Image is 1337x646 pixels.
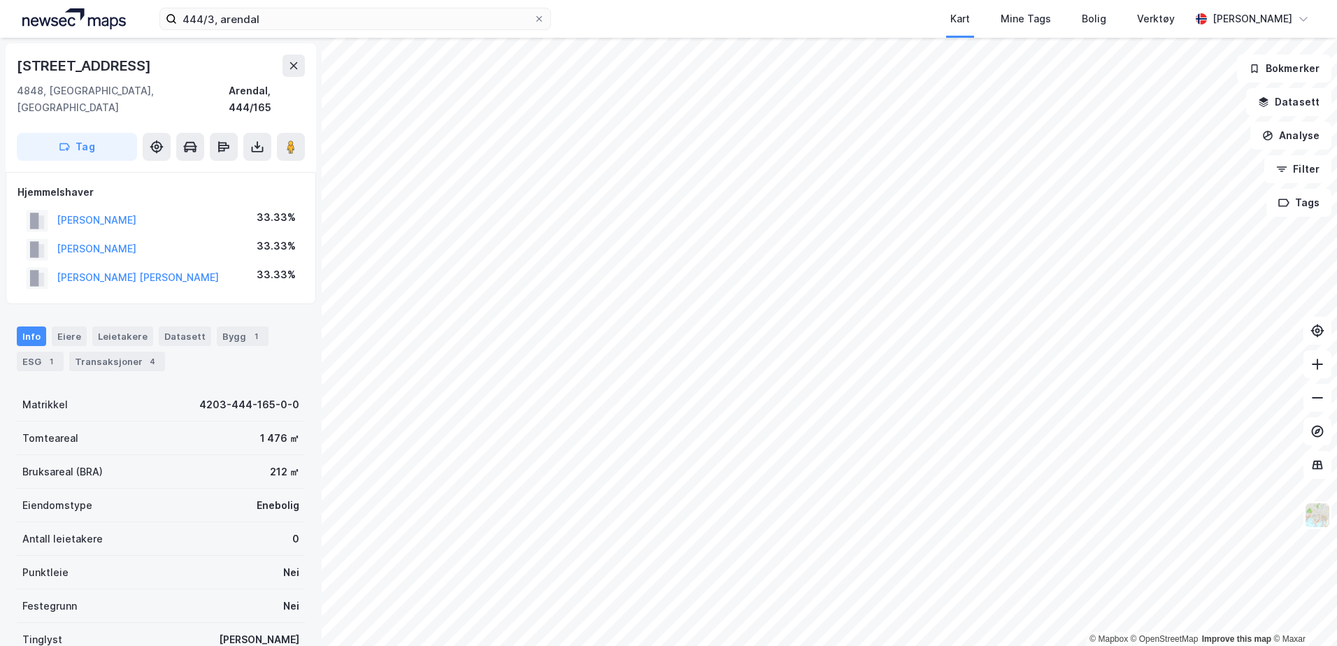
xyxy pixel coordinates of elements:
[1202,634,1271,644] a: Improve this map
[1237,55,1331,82] button: Bokmerker
[22,531,103,547] div: Antall leietakere
[1250,122,1331,150] button: Analyse
[217,326,269,346] div: Bygg
[249,329,263,343] div: 1
[950,10,970,27] div: Kart
[229,82,305,116] div: Arendal, 444/165
[22,497,92,514] div: Eiendomstype
[257,209,296,226] div: 33.33%
[17,133,137,161] button: Tag
[44,354,58,368] div: 1
[22,464,103,480] div: Bruksareal (BRA)
[22,430,78,447] div: Tomteareal
[69,352,165,371] div: Transaksjoner
[145,354,159,368] div: 4
[17,352,64,371] div: ESG
[257,497,299,514] div: Enebolig
[22,396,68,413] div: Matrikkel
[17,55,154,77] div: [STREET_ADDRESS]
[1131,634,1199,644] a: OpenStreetMap
[1001,10,1051,27] div: Mine Tags
[270,464,299,480] div: 212 ㎡
[1246,88,1331,116] button: Datasett
[1304,502,1331,529] img: Z
[52,326,87,346] div: Eiere
[22,8,126,29] img: logo.a4113a55bc3d86da70a041830d287a7e.svg
[1267,579,1337,646] iframe: Chat Widget
[1082,10,1106,27] div: Bolig
[159,326,211,346] div: Datasett
[260,430,299,447] div: 1 476 ㎡
[257,266,296,283] div: 33.33%
[22,564,69,581] div: Punktleie
[199,396,299,413] div: 4203-444-165-0-0
[1264,155,1331,183] button: Filter
[22,598,77,615] div: Festegrunn
[1266,189,1331,217] button: Tags
[177,8,534,29] input: Søk på adresse, matrikkel, gårdeiere, leietakere eller personer
[1137,10,1175,27] div: Verktøy
[17,326,46,346] div: Info
[1213,10,1292,27] div: [PERSON_NAME]
[283,598,299,615] div: Nei
[92,326,153,346] div: Leietakere
[283,564,299,581] div: Nei
[1089,634,1128,644] a: Mapbox
[292,531,299,547] div: 0
[257,238,296,254] div: 33.33%
[17,184,304,201] div: Hjemmelshaver
[17,82,229,116] div: 4848, [GEOGRAPHIC_DATA], [GEOGRAPHIC_DATA]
